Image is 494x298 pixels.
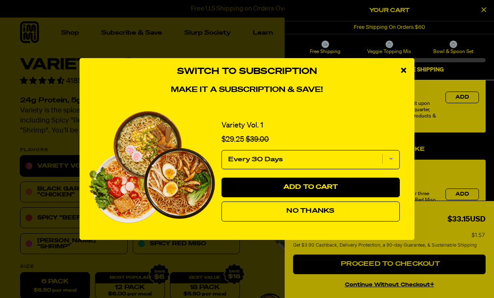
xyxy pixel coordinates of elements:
span: No Thanks [286,208,334,214]
span: $29.25 [221,136,244,143]
button: No Thanks [221,201,400,222]
a: Variety Vol. 1 [221,120,263,132]
span: Add to Cart [283,184,338,191]
div: close modal [393,58,414,83]
select: subscription frequency [221,150,400,169]
h3: Switch to Subscription [88,66,406,77]
button: Add to Cart [221,178,400,198]
div: 1 of 1 [88,103,406,232]
h4: Make it a subscription & save! [88,86,406,95]
iframe: Marketing Popup [4,259,90,294]
span: $39.00 [246,136,269,143]
img: View Variety Vol. 1 [88,111,215,223]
